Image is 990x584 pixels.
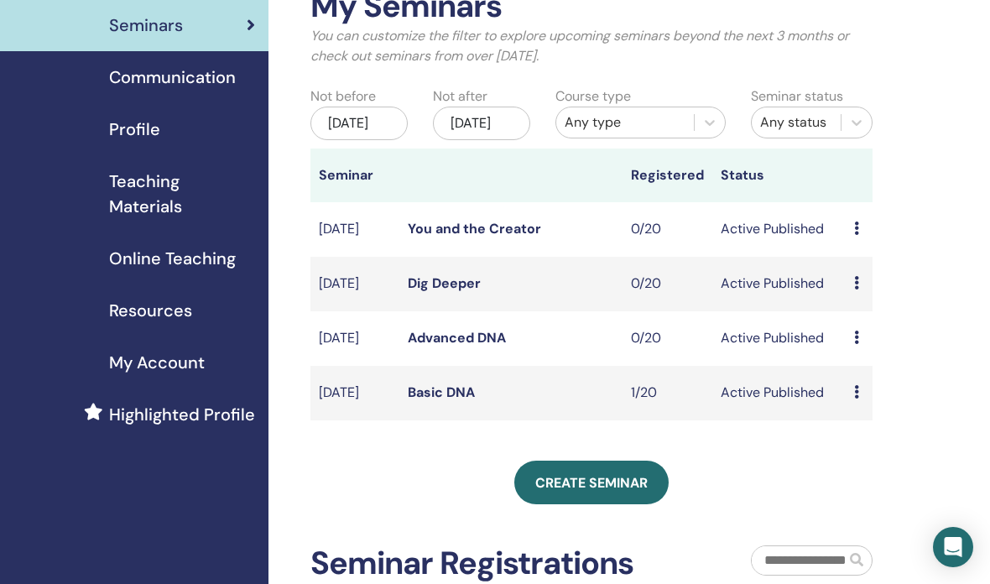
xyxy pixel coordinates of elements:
[623,366,711,420] td: 1/20
[109,13,183,38] span: Seminars
[712,202,847,257] td: Active Published
[310,257,399,311] td: [DATE]
[433,107,530,140] div: [DATE]
[565,112,685,133] div: Any type
[310,86,376,107] label: Not before
[408,220,541,237] a: You and the Creator
[310,26,873,66] p: You can customize the filter to explore upcoming seminars beyond the next 3 months or check out s...
[310,545,633,583] h2: Seminar Registrations
[555,86,631,107] label: Course type
[109,402,255,427] span: Highlighted Profile
[109,117,160,142] span: Profile
[109,350,205,375] span: My Account
[760,112,832,133] div: Any status
[535,474,648,492] span: Create seminar
[310,202,399,257] td: [DATE]
[751,86,843,107] label: Seminar status
[623,257,711,311] td: 0/20
[623,311,711,366] td: 0/20
[623,149,711,202] th: Registered
[712,257,847,311] td: Active Published
[712,311,847,366] td: Active Published
[310,107,408,140] div: [DATE]
[109,169,255,219] span: Teaching Materials
[514,461,669,504] a: Create seminar
[712,366,847,420] td: Active Published
[109,298,192,323] span: Resources
[623,202,711,257] td: 0/20
[933,527,973,567] div: Open Intercom Messenger
[712,149,847,202] th: Status
[433,86,487,107] label: Not after
[310,311,399,366] td: [DATE]
[408,274,481,292] a: Dig Deeper
[408,383,475,401] a: Basic DNA
[310,366,399,420] td: [DATE]
[310,149,399,202] th: Seminar
[109,246,236,271] span: Online Teaching
[109,65,236,90] span: Communication
[408,329,506,347] a: Advanced DNA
